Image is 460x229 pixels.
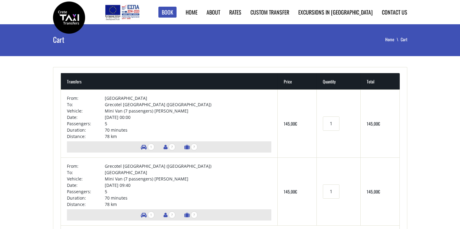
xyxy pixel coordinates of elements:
[67,182,105,188] td: Date:
[278,73,317,89] th: Price
[367,120,380,127] bdi: 145,00
[229,8,241,16] a: Rates
[67,201,105,207] td: Distance:
[105,120,272,127] td: 5
[284,120,297,127] bdi: 145,00
[53,24,172,55] h1: Cart
[67,114,105,120] td: Date:
[181,209,200,221] li: Number of luggage items
[181,141,200,153] li: Number of luggage items
[367,188,380,195] bdi: 145,00
[191,211,197,218] span: 7
[67,169,105,176] td: To:
[361,73,400,89] th: Total
[105,108,272,114] td: Mini Van (7 passengers) [PERSON_NAME]
[298,8,373,16] a: Excursions in [GEOGRAPHIC_DATA]
[317,73,361,89] th: Quantity
[105,201,272,207] td: 78 km
[67,108,105,114] td: Vehicle:
[207,8,220,16] a: About
[104,3,140,21] img: e-bannersEUERDF180X90.jpg
[295,120,297,127] span: €
[105,127,272,133] td: 70 minutes
[250,8,289,16] a: Custom Transfer
[105,195,272,201] td: 70 minutes
[67,188,105,195] td: Passengers:
[148,211,154,218] span: 1
[105,163,272,169] td: Grecotel [GEOGRAPHIC_DATA] ([GEOGRAPHIC_DATA])
[67,101,105,108] td: To:
[161,141,178,153] li: Number of passengers
[105,114,272,120] td: [DATE] 00:00
[378,188,380,195] span: €
[105,95,272,101] td: [GEOGRAPHIC_DATA]
[53,14,85,20] a: Crete Taxi Transfers | Crete Taxi Transfers Cart | Crete Taxi Transfers
[67,195,105,201] td: Duration:
[385,36,401,42] a: Home
[191,143,197,150] span: 7
[378,120,380,127] span: €
[169,143,175,150] span: 7
[401,36,407,42] li: Cart
[105,182,272,188] td: [DATE] 09:40
[284,188,297,195] bdi: 145,00
[382,8,407,16] a: Contact us
[295,188,297,195] span: €
[67,95,105,101] td: From:
[67,133,105,140] td: Distance:
[67,176,105,182] td: Vehicle:
[186,8,197,16] a: Home
[323,184,339,199] input: Transfers quantity
[53,2,85,34] img: Crete Taxi Transfers | Crete Taxi Transfers Cart | Crete Taxi Transfers
[105,169,272,176] td: [GEOGRAPHIC_DATA]
[67,163,105,169] td: From:
[105,188,272,195] td: 5
[67,120,105,127] td: Passengers:
[61,73,278,89] th: Transfers
[148,143,154,150] span: 1
[323,116,339,131] input: Transfers quantity
[138,141,157,153] li: Number of vehicles
[161,209,178,221] li: Number of passengers
[138,209,157,221] li: Number of vehicles
[67,127,105,133] td: Duration:
[105,133,272,140] td: 78 km
[105,176,272,182] td: Mini Van (7 passengers) [PERSON_NAME]
[169,211,175,218] span: 7
[158,7,177,18] a: Book
[105,101,272,108] td: Grecotel [GEOGRAPHIC_DATA] ([GEOGRAPHIC_DATA])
